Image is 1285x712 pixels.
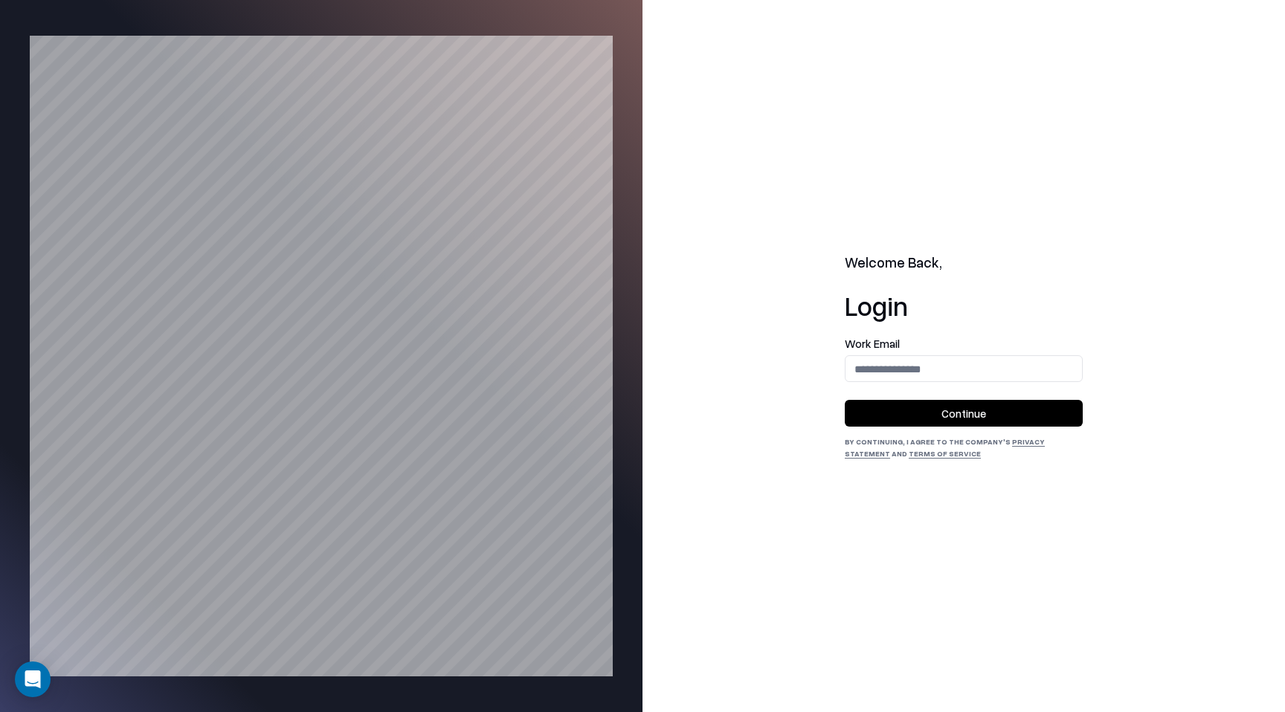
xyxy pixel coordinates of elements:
[909,449,981,458] a: Terms of Service
[845,291,1083,320] h1: Login
[845,436,1083,459] div: By continuing, I agree to the Company's and
[845,400,1083,427] button: Continue
[845,253,1083,274] h2: Welcome Back,
[845,338,1083,349] label: Work Email
[15,661,51,697] div: Open Intercom Messenger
